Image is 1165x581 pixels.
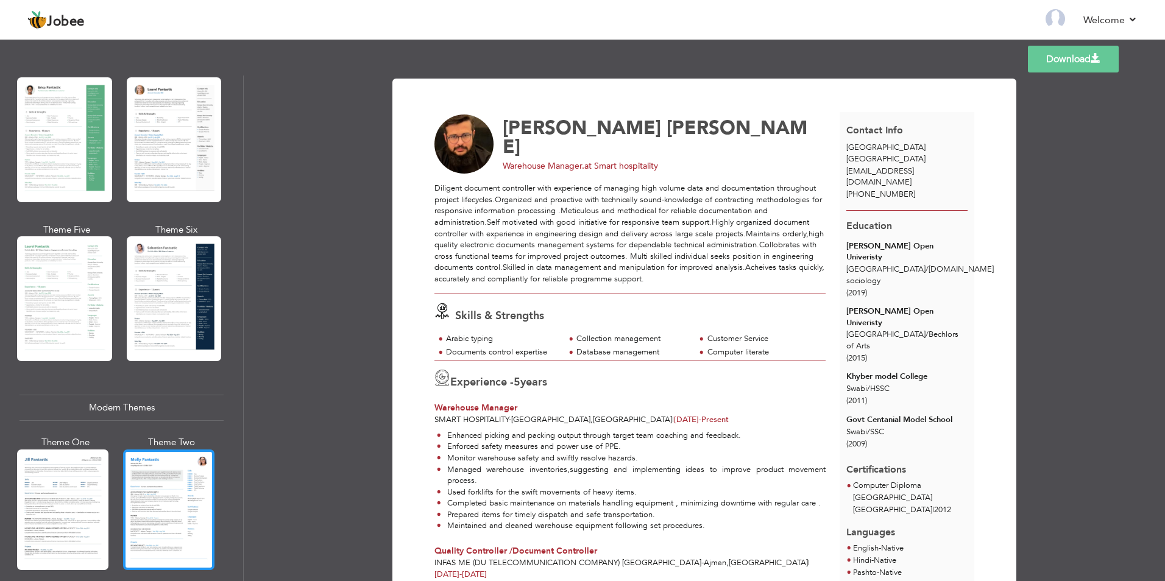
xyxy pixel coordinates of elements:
span: [DATE] [434,569,487,580]
span: [GEOGRAPHIC_DATA] [846,153,926,164]
span: (2011) [846,395,867,406]
li: Native [853,555,904,567]
li: Monitor warehouse safety and swiftly resolve hazards. [437,452,826,464]
span: [GEOGRAPHIC_DATA] [DOMAIN_NAME] sociology [846,264,994,286]
span: (2015) [846,353,867,364]
span: [DATE] [434,569,462,580]
div: Customer Service [707,333,819,345]
div: Documents control expertise [446,347,558,358]
div: Theme Five [19,224,115,236]
span: - [877,567,879,578]
div: Theme Two [126,436,217,449]
span: 5 [514,375,520,390]
li: Managed warehouse inventories,suggesting and implementing ideas to improve product movement process. [437,464,826,487]
span: | [932,504,934,515]
span: [GEOGRAPHIC_DATA] [846,142,926,153]
span: Infas Me (DU Telecommunication Company) [GEOGRAPHIC_DATA] [434,557,701,568]
span: [PERSON_NAME] [503,115,807,160]
span: at Smart hospitality [584,160,658,172]
span: [GEOGRAPHIC_DATA] Bechlors of Arts [846,329,958,351]
span: Pashto [853,567,877,578]
li: Maintained and cleaned warehouse equipment following set procedures. [437,520,826,532]
span: [GEOGRAPHIC_DATA] [729,557,808,568]
div: Theme Six [129,224,224,236]
div: Khyber model College [846,371,968,382]
span: Warehouse Manager. [503,160,584,172]
span: Quality Controller /Document Controller [434,545,597,557]
span: | [672,414,674,425]
div: Database management [576,347,688,358]
span: Languages [846,516,895,540]
span: Warehouse Manager [434,402,517,414]
li: Enhanced picking and packing output through target team coaching and feedback. [437,430,826,442]
label: years [514,375,547,390]
span: - [879,543,881,554]
span: / [867,383,870,394]
div: [PERSON_NAME] Open Univeristy [846,241,968,263]
span: [DATE] [674,414,701,425]
span: Computer Diploma [853,480,921,491]
div: Govt Centanial Model School [846,414,968,426]
a: Download [1028,46,1119,72]
li: Native [853,567,904,579]
span: Ajman [704,557,726,568]
img: jobee.io [27,10,47,30]
span: / [867,426,870,437]
img: Profile Img [1046,9,1065,29]
span: Skills & Strengths [455,308,544,323]
span: / [926,264,929,275]
span: Experience - [450,375,514,390]
span: - [699,414,701,425]
li: Used forklifts for the swift movements of heavy items. [437,487,826,498]
div: [PERSON_NAME] Open Univeristy [846,306,968,328]
span: Education [846,219,892,233]
span: Smart Hospitality [434,414,509,425]
div: Diligent document controller with experience of managing high volume data and documentation throu... [434,183,826,284]
span: Swabi SSC [846,426,884,437]
p: [GEOGRAPHIC_DATA] [GEOGRAPHIC_DATA] 2012 [853,492,968,516]
span: [PHONE_NUMBER] [846,189,915,200]
span: Swabi HSSC [846,383,890,394]
span: , [590,414,593,425]
li: Prepared items for timely dispatch and safe transportation. [437,509,826,521]
a: Welcome [1083,13,1138,27]
li: Enforced safety measures and power use of PPE. [437,441,826,452]
div: Modern Themes [19,395,224,421]
span: Contact Info [846,124,903,137]
div: Collection management [576,333,688,345]
div: Theme One [19,436,111,449]
li: Native [853,543,904,555]
li: Completed basic maintenance on materials handling equipment , minimizing downtime with regular ca... [437,498,826,509]
span: (2019) [846,287,867,298]
span: [PERSON_NAME] [503,115,661,141]
img: No image [434,114,494,174]
span: (2009) [846,438,867,449]
div: Computer literate [707,347,819,358]
span: - [871,555,874,566]
span: [EMAIL_ADDRESS][DOMAIN_NAME] [846,166,914,188]
span: - [701,557,704,568]
span: [GEOGRAPHIC_DATA] [593,414,672,425]
span: English [853,543,879,554]
span: [GEOGRAPHIC_DATA] [511,414,590,425]
span: Hindi [853,555,871,566]
span: , [726,557,729,568]
span: Present [674,414,729,425]
span: | [808,557,810,568]
a: Jobee [27,10,85,30]
div: Arabic typing [446,333,558,345]
span: - [459,569,462,580]
span: Jobee [47,15,85,29]
span: / [926,329,929,340]
span: - [509,414,511,425]
span: Certifications [846,454,906,477]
